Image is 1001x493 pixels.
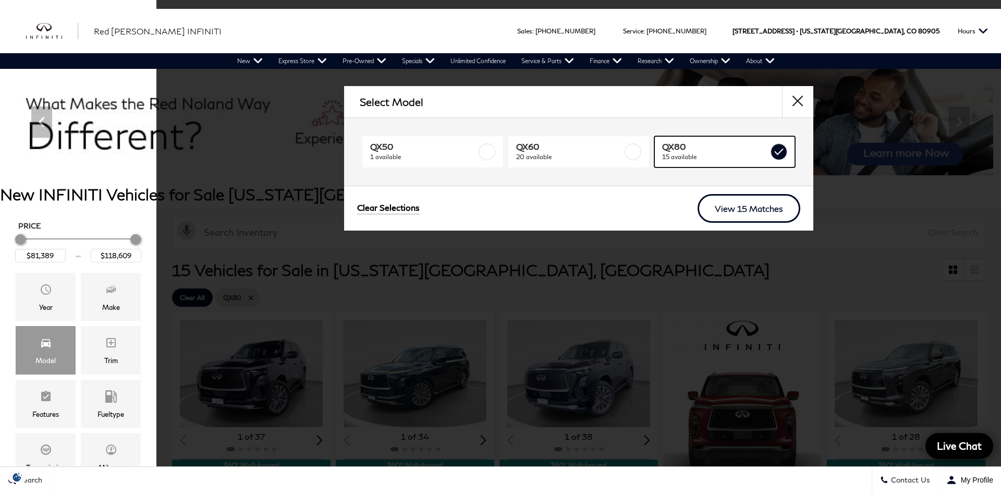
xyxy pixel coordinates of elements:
[800,9,905,53] span: [US_STATE][GEOGRAPHIC_DATA],
[517,27,532,35] span: Sales
[5,472,29,483] img: Opt-Out Icon
[335,53,394,69] a: Pre-Owned
[516,141,622,152] span: QX60
[357,202,420,215] a: Clear Selections
[733,9,798,53] span: [STREET_ADDRESS] •
[97,408,124,420] div: Fueltype
[81,380,141,428] div: FueltypeFueltype
[938,467,1001,493] button: Open user profile menu
[918,9,939,53] span: 80905
[516,152,622,162] span: 20 available
[229,53,783,69] nav: Main Navigation
[35,355,56,366] div: Model
[94,26,222,36] span: Red [PERSON_NAME] INFINITI
[16,476,42,485] span: Search
[535,27,595,35] a: [PHONE_NUMBER]
[26,462,66,473] div: Transmission
[15,234,26,245] div: Minimum Price
[646,27,706,35] a: [PHONE_NUMBER]
[104,355,118,366] div: Trim
[99,462,124,473] div: Mileage
[105,441,117,462] span: Mileage
[16,273,76,321] div: YearYear
[738,53,783,69] a: About
[40,334,52,355] span: Model
[630,53,682,69] a: Research
[582,53,630,69] a: Finance
[229,53,271,69] a: New
[662,141,768,152] span: QX80
[105,281,117,302] span: Make
[15,231,141,262] div: Price
[40,281,52,302] span: Year
[32,408,59,420] div: Features
[907,9,917,53] span: CO
[370,152,477,162] span: 1 available
[532,27,534,35] span: :
[360,96,423,107] h2: Select Model
[5,472,29,483] section: Click to Open Cookie Consent Modal
[362,136,503,167] a: QX501 available
[130,234,141,245] div: Maximum Price
[370,141,477,152] span: QX50
[508,136,649,167] a: QX6020 available
[31,106,52,138] div: Previous
[81,433,141,481] div: MileageMileage
[91,249,141,262] input: Maximum
[888,476,930,485] span: Contact Us
[957,476,993,484] span: My Profile
[18,221,138,231] h5: Price
[94,25,222,38] a: Red [PERSON_NAME] INFINITI
[932,439,987,452] span: Live Chat
[40,441,52,462] span: Transmission
[662,152,768,162] span: 15 available
[733,27,939,35] a: [STREET_ADDRESS] • [US_STATE][GEOGRAPHIC_DATA], CO 80905
[643,27,645,35] span: :
[514,53,582,69] a: Service & Parts
[271,53,335,69] a: Express Store
[394,53,443,69] a: Specials
[698,194,800,223] a: View 15 Matches
[623,27,643,35] span: Service
[15,249,66,262] input: Minimum
[16,380,76,428] div: FeaturesFeatures
[654,136,795,167] a: QX8015 available
[782,86,813,117] button: close
[39,302,53,313] div: Year
[40,388,52,408] span: Features
[925,433,993,459] a: Live Chat
[26,23,78,40] img: INFINITI
[26,23,78,40] a: infiniti
[16,433,76,481] div: TransmissionTransmission
[102,302,120,313] div: Make
[443,53,514,69] a: Unlimited Confidence
[81,273,141,321] div: MakeMake
[81,326,141,374] div: TrimTrim
[953,9,993,53] button: Open the hours dropdown
[682,53,738,69] a: Ownership
[105,388,117,408] span: Fueltype
[105,334,117,355] span: Trim
[16,326,76,374] div: ModelModel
